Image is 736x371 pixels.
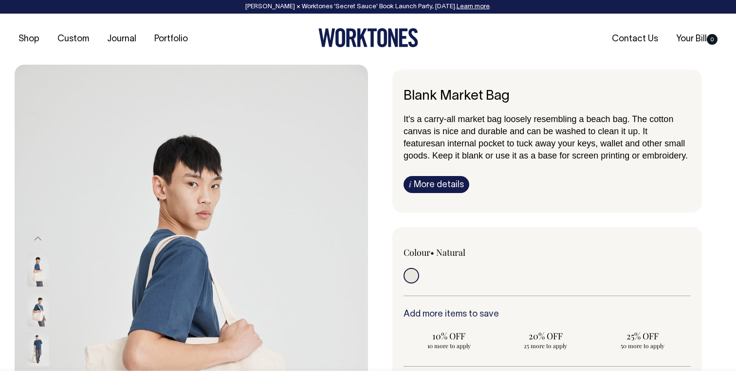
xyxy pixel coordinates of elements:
span: 10 more to apply [408,342,490,350]
a: Contact Us [608,31,662,47]
a: Portfolio [150,31,192,47]
a: Journal [103,31,140,47]
a: Learn more [457,4,490,10]
img: natural [27,293,49,327]
span: 25% OFF [602,330,683,342]
a: Shop [15,31,43,47]
h6: Add more items to save [404,310,691,319]
span: i [409,179,411,189]
span: 0 [707,34,718,45]
img: natural [27,253,49,287]
label: Natural [436,247,465,258]
input: 20% OFF 25 more to apply [500,327,591,353]
a: Your Bill0 [672,31,721,47]
h6: Blank Market Bag [404,89,691,104]
button: Previous [31,228,45,250]
span: 20% OFF [505,330,587,342]
span: • [430,247,434,258]
img: natural [27,333,49,367]
div: [PERSON_NAME] × Worktones ‘Secret Sauce’ Book Launch Party, [DATE]. . [10,3,726,10]
a: Custom [54,31,93,47]
span: It's a carry-all market bag loosely resembling a beach bag. The cotton canvas is nice and durable... [404,114,673,136]
input: 10% OFF 10 more to apply [404,327,495,353]
span: 10% OFF [408,330,490,342]
span: 50 more to apply [602,342,683,350]
input: 25% OFF 50 more to apply [597,327,688,353]
span: an internal pocket to tuck away your keys, wallet and other small goods. Keep it blank or use it ... [404,139,688,160]
span: t features [404,126,647,148]
span: 25 more to apply [505,342,587,350]
a: iMore details [404,176,469,193]
div: Colour [404,247,518,258]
